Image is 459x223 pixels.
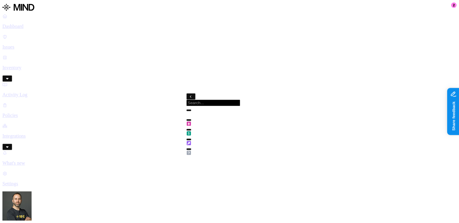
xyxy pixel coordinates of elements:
a: Activity Log [2,82,457,98]
a: MIND [2,2,457,13]
img: secret.svg [186,141,191,146]
span: Classification [195,94,222,99]
img: MIND [2,2,34,12]
span: Any classification [186,111,222,117]
p: Settings [2,181,457,187]
a: Policies [2,102,457,118]
img: Tom Mayblum [2,191,32,221]
p: Issues [2,44,457,50]
p: What's new [2,160,457,166]
a: Inventory [2,55,457,81]
p: Integrations [2,133,457,139]
div: 2 [451,2,457,8]
a: What's new [2,150,457,166]
img: pii.svg [186,121,191,126]
img: other.svg [186,150,191,155]
a: Dashboard [2,13,457,29]
a: Integrations [2,123,457,149]
p: Activity Log [2,92,457,98]
a: Issues [2,34,457,50]
p: Policies [2,113,457,118]
a: Settings [2,171,457,187]
img: pci.svg [186,131,191,136]
p: Dashboard [2,24,457,29]
span: Other [186,156,197,162]
p: Inventory [2,65,457,70]
input: Search... [186,100,240,106]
